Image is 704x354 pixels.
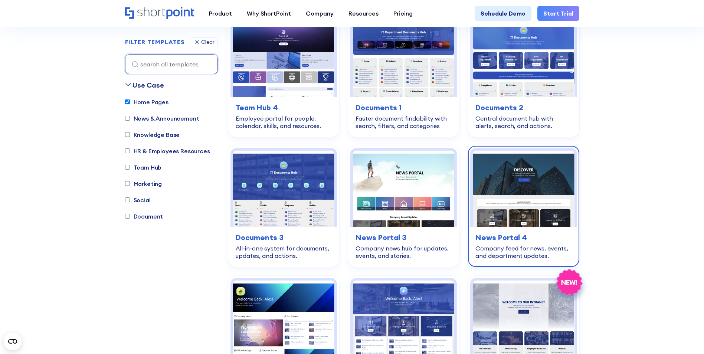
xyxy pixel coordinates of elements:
[353,151,454,227] img: News Portal 3 – SharePoint Newsletter Template: Company news hub for updates, events, and stories.
[201,40,215,45] div: Clear
[125,132,130,137] input: Knowledge Base
[233,20,334,96] img: Team Hub 4 – SharePoint Employee Portal Template: Employee portal for people, calendar, skills, a...
[132,80,164,90] div: Use Case
[341,6,386,21] a: Resources
[475,245,572,259] div: Company feed for news, events, and department updates.
[4,332,22,350] button: Open CMP widget
[125,130,180,139] label: Knowledge Base
[353,20,454,96] img: Documents 1 – SharePoint Document Library Template: Faster document findability with search, filt...
[125,116,130,121] input: News & Announcement
[348,146,459,267] a: News Portal 3 – SharePoint Newsletter Template: Company news hub for updates, events, and stories...
[125,214,130,219] input: Document
[348,16,459,137] a: Documents 1 – SharePoint Document Library Template: Faster document findability with search, filt...
[475,6,531,21] a: Schedule Demo
[475,115,572,130] div: Central document hub with alerts, search, and actions.
[236,102,332,113] h3: Team Hub 4
[247,9,291,18] div: Why ShortPoint
[125,179,162,188] label: Marketing
[348,9,379,18] div: Resources
[537,6,579,21] a: Start Trial
[236,115,332,130] div: Employee portal for people, calendar, skills, and resources.
[125,7,194,20] a: Home
[125,39,185,45] div: FILTER TEMPLATES
[386,6,420,21] a: Pricing
[125,165,130,170] input: Team Hub
[667,318,704,354] iframe: Chat Widget
[393,9,413,18] div: Pricing
[475,102,572,113] h3: Documents 2
[125,181,130,186] input: Marketing
[228,16,339,137] a: Team Hub 4 – SharePoint Employee Portal Template: Employee portal for people, calendar, skills, a...
[468,16,579,137] a: Documents 2 – Document Management Template: Central document hub with alerts, search, and actions...
[125,98,168,106] label: Home Pages
[125,114,199,123] label: News & Announcement
[356,102,452,113] h3: Documents 1
[306,9,334,18] div: Company
[125,198,130,203] input: Social
[236,232,332,243] h3: Documents 3
[125,163,162,172] label: Team Hub
[356,245,452,259] div: Company news hub for updates, events, and stories.
[125,54,218,74] input: search all templates
[356,232,452,243] h3: News Portal 3
[236,245,332,259] div: All-in-one system for documents, updates, and actions.
[125,196,151,204] label: Social
[473,20,574,96] img: Documents 2 – Document Management Template: Central document hub with alerts, search, and actions.
[125,149,130,154] input: HR & Employees Resources
[298,6,341,21] a: Company
[356,115,452,130] div: Faster document findability with search, filters, and categories
[473,151,574,227] img: News Portal 4 – Intranet Feed Template: Company feed for news, events, and department updates.
[468,146,579,267] a: News Portal 4 – Intranet Feed Template: Company feed for news, events, and department updates.New...
[233,151,334,227] img: Documents 3 – Document Management System Template: All-in-one system for documents, updates, and ...
[125,147,210,155] label: HR & Employees Resources
[202,6,239,21] a: Product
[125,212,163,221] label: Document
[209,9,232,18] div: Product
[125,100,130,105] input: Home Pages
[228,146,339,267] a: Documents 3 – Document Management System Template: All-in-one system for documents, updates, and ...
[239,6,298,21] a: Why ShortPoint
[475,232,572,243] h3: News Portal 4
